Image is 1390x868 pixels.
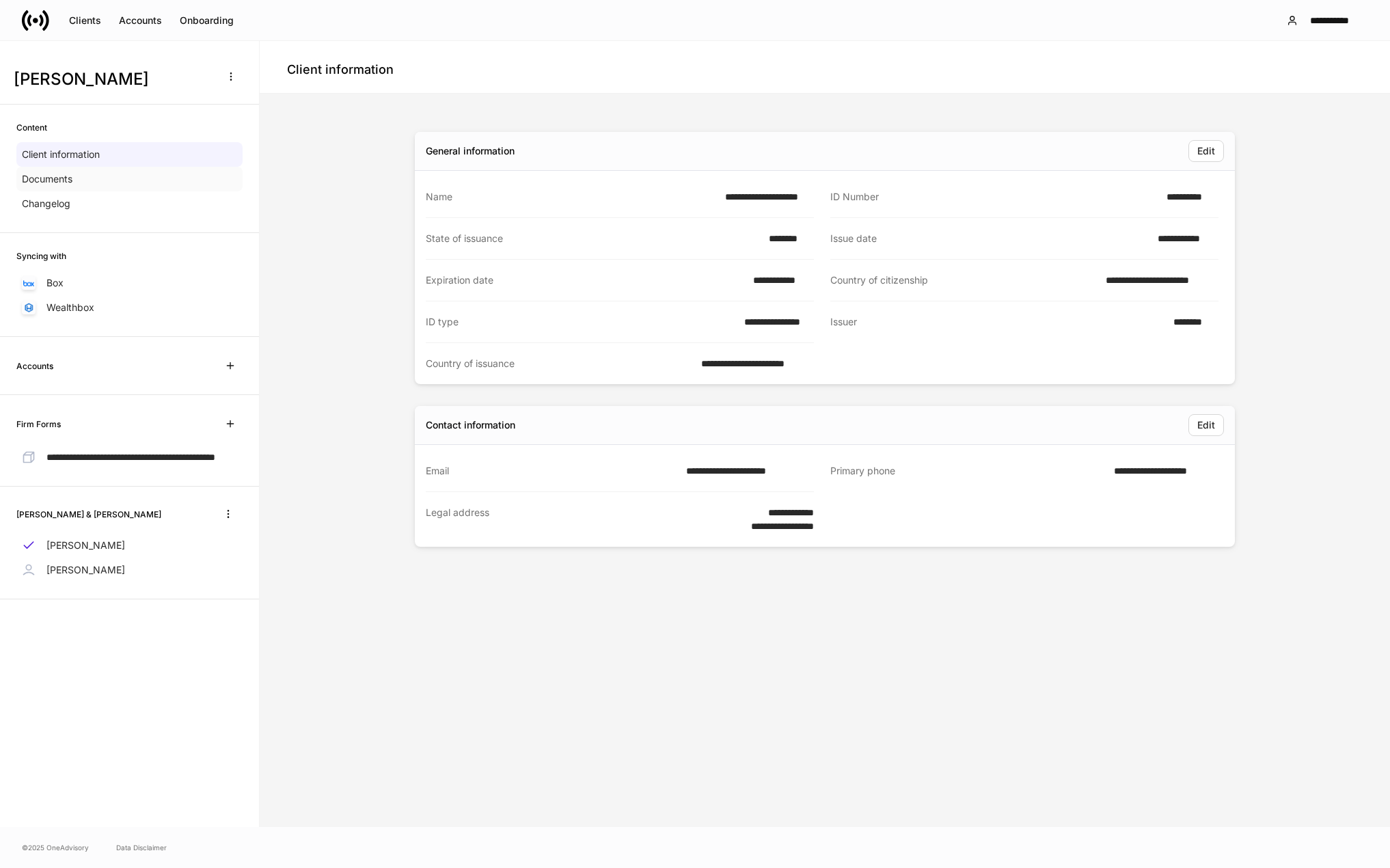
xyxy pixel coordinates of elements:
[46,276,64,290] p: Box
[22,197,70,211] p: Changelog
[60,10,110,31] button: Clients
[287,62,394,78] h4: Client information
[830,273,1098,287] div: Country of citizenship
[46,539,125,552] p: [PERSON_NAME]
[110,10,171,31] button: Accounts
[1188,140,1224,162] button: Edit
[426,464,678,478] div: Email
[16,167,243,191] a: Documents
[16,558,243,582] a: [PERSON_NAME]
[426,418,515,432] div: Contact information
[16,249,66,262] h6: Syncing with
[1197,146,1215,156] div: Edit
[116,842,167,853] a: Data Disclaimer
[830,315,1165,329] div: Issuer
[69,16,101,25] div: Clients
[830,190,1158,204] div: ID Number
[426,190,717,204] div: Name
[46,563,125,577] p: [PERSON_NAME]
[1197,420,1215,430] div: Edit
[830,464,1106,478] div: Primary phone
[22,172,72,186] p: Documents
[426,315,736,329] div: ID type
[426,144,515,158] div: General information
[171,10,243,31] button: Onboarding
[16,360,53,372] h6: Accounts
[16,295,243,320] a: Wealthbox
[1188,414,1224,436] button: Edit
[22,148,100,161] p: Client information
[16,191,243,216] a: Changelog
[16,418,61,431] h6: Firm Forms
[180,16,234,25] div: Onboarding
[16,142,243,167] a: Client information
[426,273,745,287] div: Expiration date
[16,533,243,558] a: [PERSON_NAME]
[426,232,761,245] div: State of issuance
[23,280,34,286] img: oYqM9ojoZLfzCHUefNbBcWHcyDPbQKagtYciMC8pFl3iZXy3dU33Uwy+706y+0q2uJ1ghNQf2OIHrSh50tUd9HaB5oMc62p0G...
[22,842,89,853] span: © 2025 OneAdvisory
[16,508,161,521] h6: [PERSON_NAME] & [PERSON_NAME]
[426,506,721,533] div: Legal address
[14,68,211,90] h3: [PERSON_NAME]
[119,16,162,25] div: Accounts
[16,121,47,134] h6: Content
[830,232,1149,245] div: Issue date
[46,301,94,314] p: Wealthbox
[16,271,243,295] a: Box
[426,357,693,370] div: Country of issuance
